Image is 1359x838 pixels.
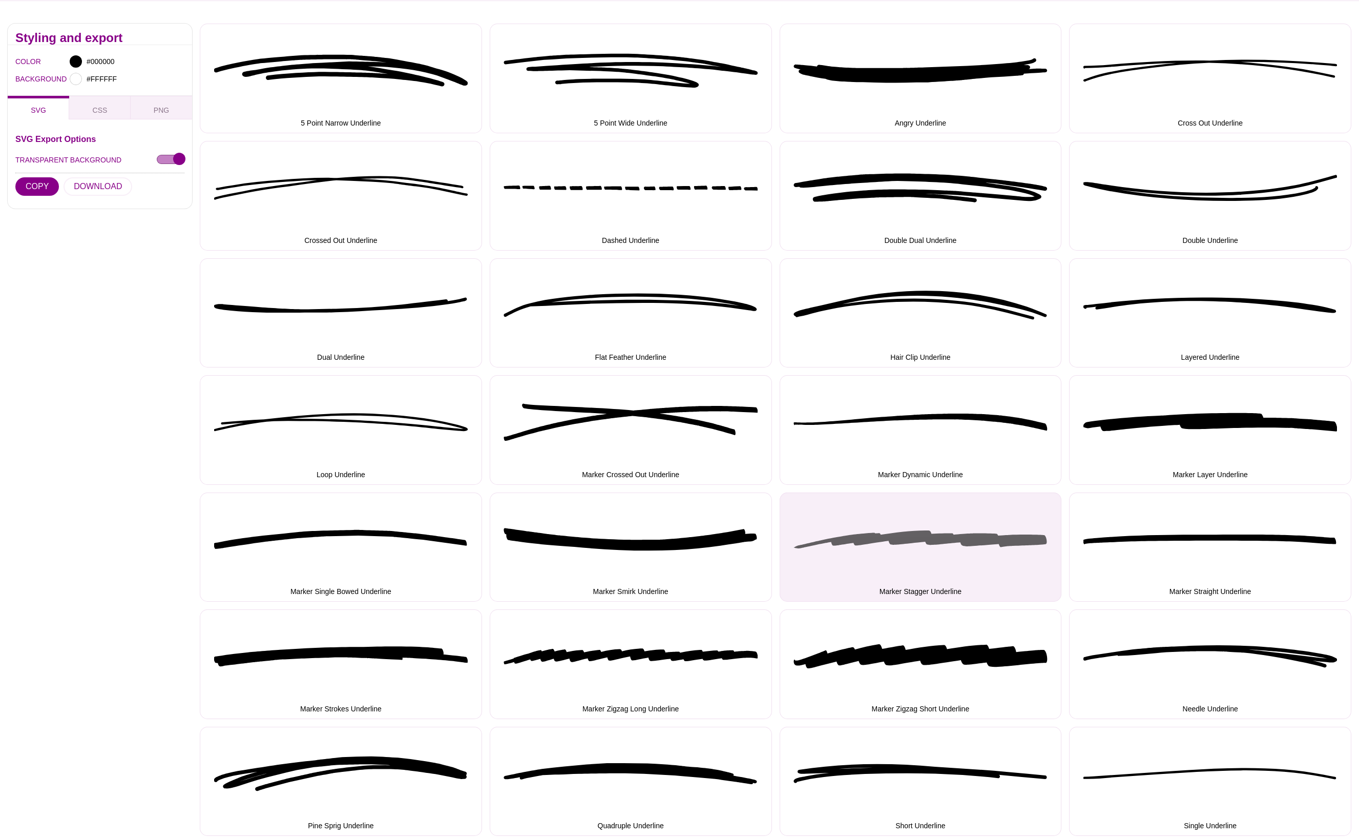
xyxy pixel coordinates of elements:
[490,258,772,368] button: Flat Feather Underline
[1069,375,1351,485] button: Marker Layer Underline
[780,727,1062,836] button: Short Underline
[490,375,772,485] button: Marker Crossed Out Underline
[15,135,184,143] h3: SVG Export Options
[780,375,1062,485] button: Marker Dynamic Underline
[69,96,131,119] button: CSS
[490,24,772,133] button: 5 Point Wide Underline
[490,493,772,602] button: Marker Smirk Underline
[64,177,132,196] button: DOWNLOAD
[1069,258,1351,368] button: Layered Underline
[490,141,772,251] button: Dashed Underline
[15,177,59,196] button: COPY
[490,727,772,836] button: Quadruple Underline
[93,106,108,114] span: CSS
[200,258,482,368] button: Dual Underline
[15,72,28,86] label: BACKGROUND
[15,55,28,68] label: COLOR
[1069,493,1351,602] button: Marker Straight Underline
[780,141,1062,251] button: Double Dual Underline
[780,258,1062,368] button: Hair Clip Underline
[780,493,1062,602] button: Marker Stagger Underline
[490,609,772,719] button: Marker Zigzag Long Underline
[200,24,482,133] button: 5 Point Narrow Underline
[200,141,482,251] button: Crossed Out Underline
[200,493,482,602] button: Marker Single Bowed Underline
[780,24,1062,133] button: Angry Underline
[200,375,482,485] button: Loop Underline
[1069,24,1351,133] button: Cross Out Underline
[200,727,482,836] button: Pine Sprig Underline
[1069,727,1351,836] button: Single Underline
[15,34,184,42] h2: Styling and export
[200,609,482,719] button: Marker Strokes Underline
[154,106,169,114] span: PNG
[780,609,1062,719] button: Marker Zigzag Short Underline
[15,153,121,167] label: TRANSPARENT BACKGROUND
[1069,141,1351,251] button: Double Underline
[1069,609,1351,719] button: Needle Underline
[131,96,192,119] button: PNG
